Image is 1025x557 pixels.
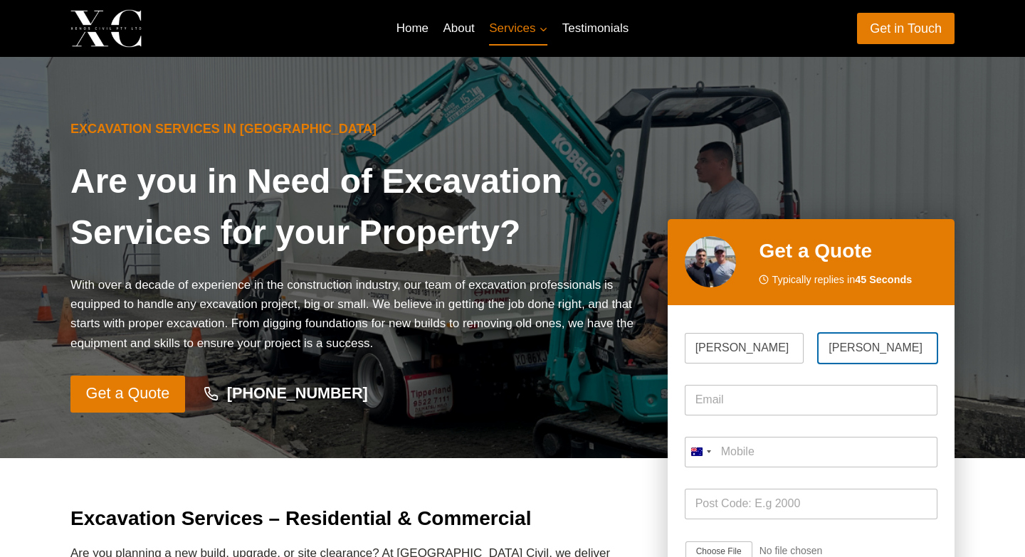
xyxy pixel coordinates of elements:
input: Post Code: E.g 2000 [685,489,937,519]
button: Child menu of Services [482,11,555,46]
button: Selected country [685,437,716,467]
h2: Get a Quote [759,236,937,266]
input: First Name [685,333,804,364]
a: Get in Touch [857,13,955,43]
h1: Are you in Need of Excavation Services for your Property? [70,156,645,258]
input: Mobile [685,437,937,467]
h2: Excavation Services – Residential & Commercial [70,504,645,534]
a: [PHONE_NUMBER] [191,378,382,410]
p: With over a decade of experience in the construction industry, our team of excavation professiona... [70,275,645,353]
a: Xenos Civil [70,9,253,47]
strong: [PHONE_NUMBER] [227,384,368,402]
strong: 45 Seconds [855,274,912,285]
span: Get a Quote [86,381,170,406]
nav: Primary Navigation [389,11,636,46]
input: Email [685,385,937,415]
a: Home [389,11,436,46]
a: Get a Quote [70,376,185,413]
span: Typically replies in [772,272,912,288]
input: Last Name [818,333,937,364]
p: Xenos Civil [154,17,253,39]
a: About [436,11,482,46]
h6: Excavation Services in [GEOGRAPHIC_DATA] [70,120,645,139]
a: Testimonials [555,11,636,46]
img: Xenos Civil [70,9,142,47]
